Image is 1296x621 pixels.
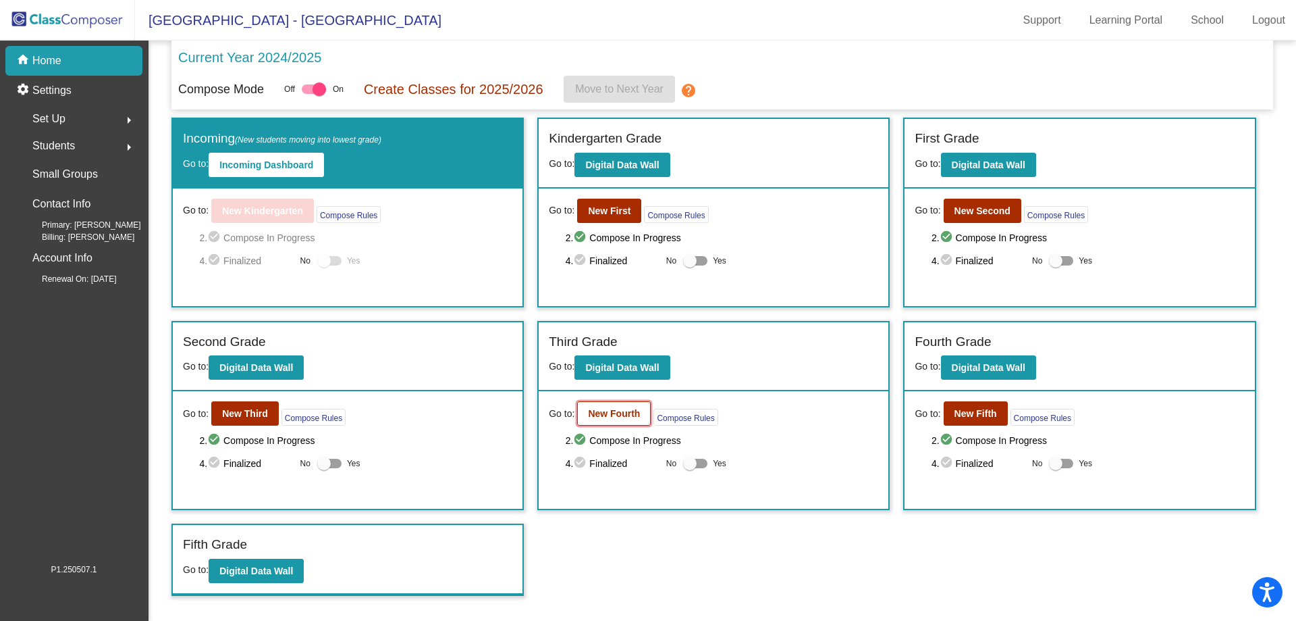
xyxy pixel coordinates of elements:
[183,361,209,372] span: Go to:
[944,401,1008,426] button: New Fifth
[944,199,1021,223] button: New Second
[564,76,675,103] button: Move to Next Year
[1032,255,1042,267] span: No
[32,109,65,128] span: Set Up
[183,535,247,555] label: Fifth Grade
[575,83,664,95] span: Move to Next Year
[199,432,512,449] span: 2. Compose In Progress
[209,559,304,583] button: Digital Data Wall
[585,362,659,373] b: Digital Data Wall
[1024,206,1088,223] button: Compose Rules
[281,409,346,426] button: Compose Rules
[222,205,303,216] b: New Kindergarten
[300,255,310,267] span: No
[566,253,659,269] span: 4. Finalized
[713,455,726,472] span: Yes
[577,199,641,223] button: New First
[209,355,304,380] button: Digital Data Wall
[178,47,321,68] p: Current Year 2024/2025
[183,407,209,421] span: Go to:
[932,253,1025,269] span: 4. Finalized
[300,457,310,470] span: No
[549,129,661,149] label: Kindergarten Grade
[16,53,32,69] mat-icon: home
[209,153,324,177] button: Incoming Dashboard
[573,455,589,472] mat-icon: check_circle
[219,159,313,170] b: Incoming Dashboard
[574,355,670,380] button: Digital Data Wall
[573,432,589,449] mat-icon: check_circle
[20,219,141,231] span: Primary: [PERSON_NAME]
[32,195,90,214] p: Contact Info
[219,362,293,373] b: Digital Data Wall
[1013,9,1072,31] a: Support
[199,230,512,246] span: 2. Compose In Progress
[566,432,879,449] span: 2. Compose In Progress
[199,253,293,269] span: 4. Finalized
[932,455,1025,472] span: 4. Finalized
[207,455,223,472] mat-icon: check_circle
[1010,409,1075,426] button: Compose Rules
[713,253,726,269] span: Yes
[178,80,264,99] p: Compose Mode
[1032,457,1042,470] span: No
[644,206,708,223] button: Compose Rules
[915,203,940,218] span: Go to:
[1180,9,1235,31] a: School
[16,82,32,99] mat-icon: settings
[135,9,441,31] span: [GEOGRAPHIC_DATA] - [GEOGRAPHIC_DATA]
[32,53,61,69] p: Home
[566,455,659,472] span: 4. Finalized
[347,253,360,269] span: Yes
[653,409,718,426] button: Compose Rules
[20,231,134,243] span: Billing: [PERSON_NAME]
[915,407,940,421] span: Go to:
[284,83,295,95] span: Off
[915,158,940,169] span: Go to:
[915,129,979,149] label: First Grade
[954,205,1010,216] b: New Second
[573,230,589,246] mat-icon: check_circle
[207,253,223,269] mat-icon: check_circle
[20,273,116,285] span: Renewal On: [DATE]
[566,230,879,246] span: 2. Compose In Progress
[32,249,92,268] p: Account Info
[121,112,137,128] mat-icon: arrow_right
[680,82,697,99] mat-icon: help
[932,230,1245,246] span: 2. Compose In Progress
[915,332,991,352] label: Fourth Grade
[954,408,997,419] b: New Fifth
[211,401,279,426] button: New Third
[1079,9,1174,31] a: Learning Portal
[549,158,574,169] span: Go to:
[1079,455,1092,472] span: Yes
[333,83,344,95] span: On
[1079,253,1092,269] span: Yes
[940,253,956,269] mat-icon: check_circle
[588,205,630,216] b: New First
[32,165,98,184] p: Small Groups
[940,432,956,449] mat-icon: check_circle
[915,361,940,372] span: Go to:
[941,153,1036,177] button: Digital Data Wall
[121,139,137,155] mat-icon: arrow_right
[199,455,293,472] span: 4. Finalized
[941,355,1036,380] button: Digital Data Wall
[573,253,589,269] mat-icon: check_circle
[574,153,670,177] button: Digital Data Wall
[940,455,956,472] mat-icon: check_circle
[364,79,543,99] p: Create Classes for 2025/2026
[32,136,75,155] span: Students
[207,230,223,246] mat-icon: check_circle
[207,432,223,449] mat-icon: check_circle
[549,332,617,352] label: Third Grade
[235,135,381,145] span: (New students moving into lowest grade)
[32,82,72,99] p: Settings
[666,255,676,267] span: No
[588,408,640,419] b: New Fourth
[666,457,676,470] span: No
[549,361,574,372] span: Go to:
[1241,9,1296,31] a: Logout
[317,206,381,223] button: Compose Rules
[222,408,268,419] b: New Third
